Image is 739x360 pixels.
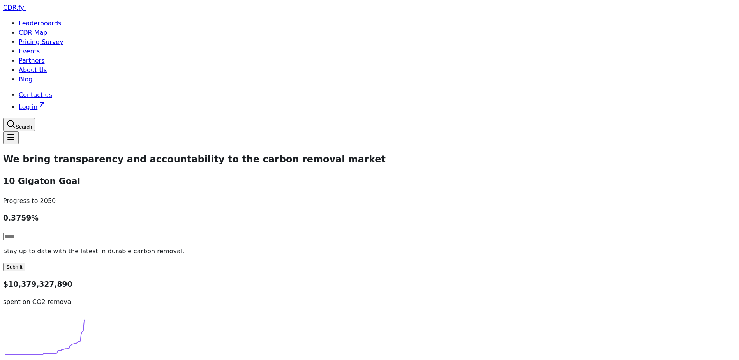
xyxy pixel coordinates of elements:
[19,38,63,46] a: Pricing Survey
[3,247,736,256] p: Stay up to date with the latest in durable carbon removal.
[16,4,18,11] span: .
[19,19,61,27] a: Leaderboards
[19,48,40,55] a: Events
[3,279,736,290] h3: $10,379,327,890
[3,4,26,11] a: CDR.fyi
[19,29,47,36] a: CDR Map
[3,175,736,188] h3: 10 Gigaton Goal
[54,154,224,165] span: transparency and accountability
[3,297,736,307] p: spent on CO2 removal
[3,263,25,271] button: Submit
[19,103,47,111] a: Log in
[19,76,32,83] a: Blog
[3,196,736,206] p: Progress to 2050
[3,118,35,131] button: Search
[3,152,736,166] h2: We bring to the carbon removal market
[19,91,52,99] a: Contact us
[3,19,736,84] nav: Main
[16,124,32,130] span: Search
[3,4,26,11] span: CDR fyi
[3,90,736,112] nav: Main
[19,57,44,64] a: Partners
[3,213,736,224] h3: 0.3759%
[19,66,47,74] a: About Us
